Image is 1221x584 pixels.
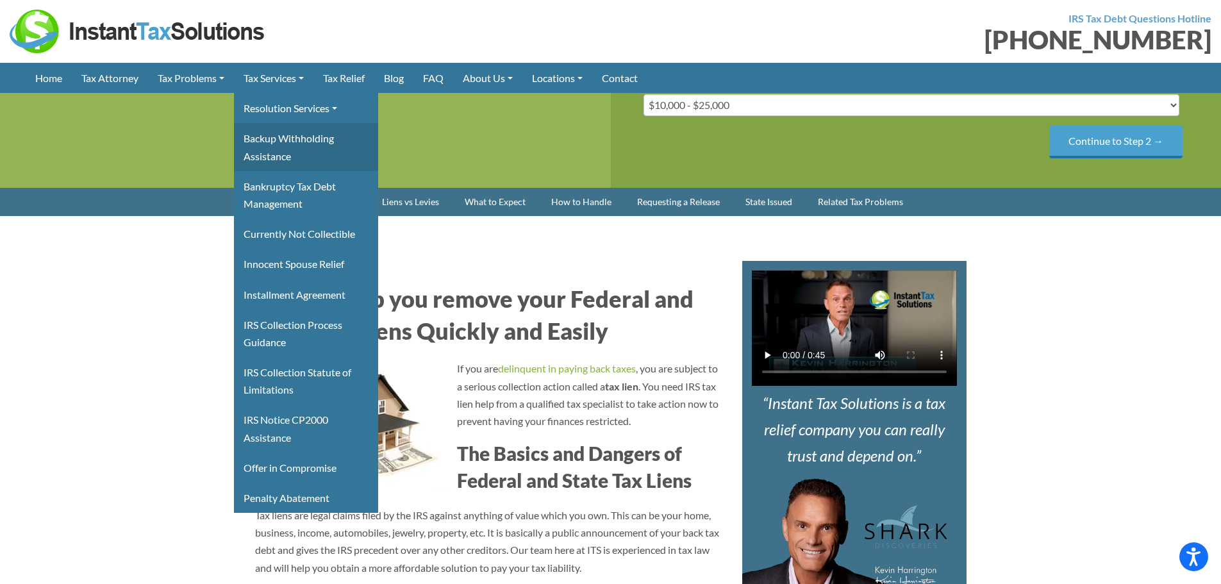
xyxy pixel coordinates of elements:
a: Tax Relief [313,63,374,93]
a: FAQ [413,63,453,93]
h2: We can help you remove your Federal and State Tax Liens Quickly and Easily [255,283,723,347]
div: [PHONE_NUMBER] [620,27,1212,53]
img: Instant Tax Solutions Logo [10,10,266,53]
a: Contact [592,63,647,93]
a: About Us [453,63,522,93]
strong: tax lien [605,380,638,392]
a: IRS Collection Statute of Limitations [234,357,378,405]
a: Resolution Services [234,93,378,123]
p: If you are , you are subject to a serious collection action called a . You need IRS tax lien help... [255,360,723,430]
p: Tax liens are legal claims filed by the IRS against anything of value which you own. This can be ... [255,506,723,576]
a: Bankruptcy Tax Debt Management [234,171,378,219]
a: Backup Withholding Assistance [234,123,378,171]
a: Innocent Spouse Relief [234,249,378,279]
a: Tax Services [234,63,313,93]
a: Installment Agreement [234,279,378,310]
a: Locations [522,63,592,93]
a: Instant Tax Solutions Logo [10,24,266,36]
a: How to Handle [538,188,624,216]
a: Penalty Abatement [234,483,378,513]
a: Blog [374,63,413,93]
a: Home [26,63,72,93]
a: Related Tax Problems [805,188,916,216]
a: Tax Problems [148,63,234,93]
strong: IRS Tax Debt Questions Hotline [1068,12,1211,24]
input: Continue to Step 2 → [1049,126,1183,158]
a: Currently Not Collectible [234,219,378,249]
a: Liens vs Levies [369,188,452,216]
a: IRS Notice CP2000 Assistance [234,405,378,452]
a: delinquent in paying back taxes [498,362,636,374]
a: Tax Attorney [72,63,148,93]
h3: The Basics and Dangers of Federal and State Tax Liens [255,440,723,494]
a: State Issued [733,188,805,216]
a: Requesting a Release [624,188,733,216]
a: IRS Collection Process Guidance [234,310,378,357]
i: Instant Tax Solutions is a tax relief company you can really trust and depend on. [763,394,945,465]
a: Offer in Compromise [234,453,378,483]
a: What to Expect [452,188,538,216]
